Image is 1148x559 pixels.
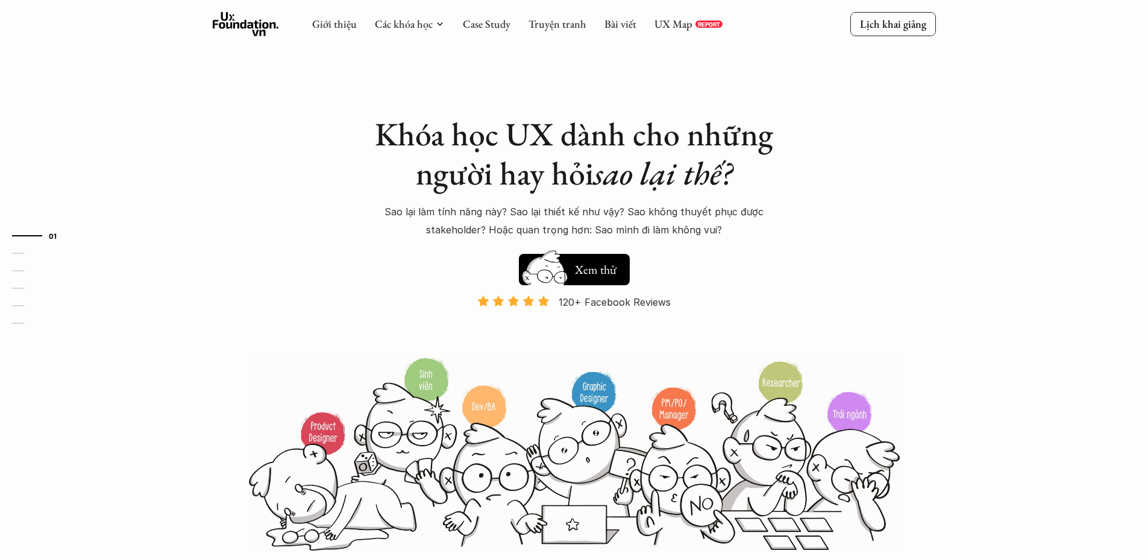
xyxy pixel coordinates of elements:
[559,293,671,311] p: 120+ Facebook Reviews
[363,115,785,193] h1: Khóa học UX dành cho những người hay hỏi
[519,248,630,285] a: Xem thử
[604,17,636,31] a: Bài viết
[12,229,69,243] a: 01
[463,17,510,31] a: Case Study
[594,152,732,194] em: sao lại thế?
[698,21,720,28] p: REPORT
[49,232,57,240] strong: 01
[312,17,357,31] a: Giới thiệu
[573,261,618,278] h5: Xem thử
[654,17,692,31] a: UX Map
[860,17,926,31] p: Lịch khai giảng
[529,17,586,31] a: Truyện tranh
[375,17,433,31] a: Các khóa học
[363,203,785,239] p: Sao lại làm tính năng này? Sao lại thiết kế như vậy? Sao không thuyết phục được stakeholder? Hoặc...
[467,295,682,356] a: 120+ Facebook Reviews
[850,12,936,36] a: Lịch khai giảng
